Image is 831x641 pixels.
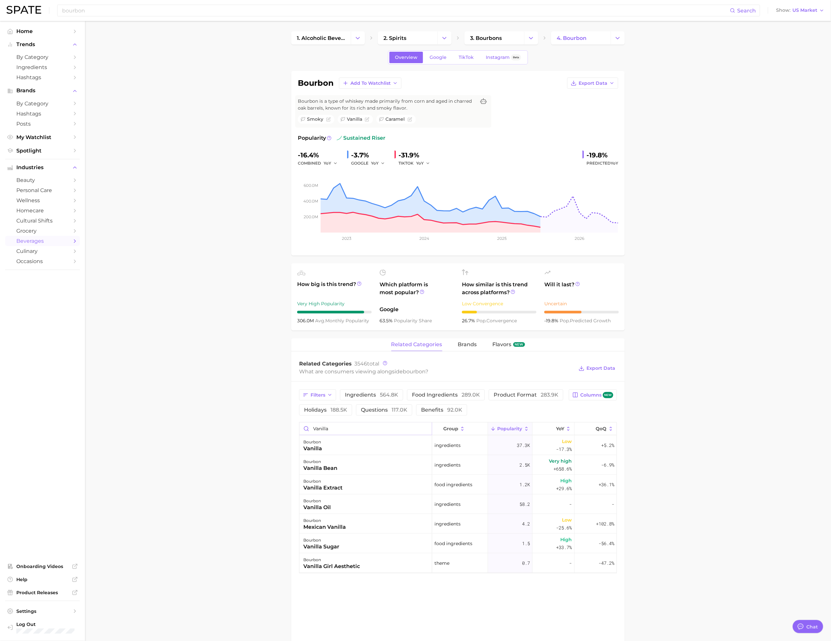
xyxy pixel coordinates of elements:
[16,100,69,107] span: by Category
[447,407,462,413] span: 92.0k
[291,31,351,45] a: 1. alcoholic beverages
[432,422,488,435] button: group
[556,543,572,551] span: +33.7%
[403,368,425,375] span: bourbon
[612,500,614,508] span: -
[5,246,80,256] a: culinary
[299,389,336,401] button: Filters
[462,300,536,308] div: Low Convergence
[580,392,613,398] span: Columns
[465,31,524,45] a: 3. bourbons
[298,150,342,160] div: -16.4%
[337,134,385,142] span: sustained riser
[434,500,461,508] span: ingredients
[297,35,345,41] span: 1. alcoholic beverages
[430,55,447,60] span: Google
[7,6,41,14] img: SPATE
[365,117,369,122] button: Flag as miscategorized or irrelevant
[5,119,80,129] a: Posts
[424,52,452,63] a: Google
[5,226,80,236] a: grocery
[569,500,572,508] span: -
[519,500,530,508] span: 58.2
[5,195,80,205] a: wellness
[392,407,407,413] span: 117.0k
[345,392,398,398] span: ingredients
[16,563,69,569] span: Onboarding Videos
[434,481,472,489] span: food ingredients
[562,516,572,524] span: Low
[470,35,502,41] span: 3. bourbons
[16,187,69,193] span: personal care
[354,361,367,367] span: 3546
[476,318,517,324] span: convergence
[16,207,69,214] span: homecare
[519,481,530,489] span: 1.2k
[544,318,560,324] span: -19.8%
[488,422,533,435] button: Popularity
[494,392,558,398] span: product format
[354,361,379,367] span: total
[522,540,530,547] span: 1.5
[16,28,69,34] span: Home
[5,52,80,62] a: by Category
[5,132,80,142] a: My Watchlist
[453,52,479,63] a: TikTok
[303,497,331,505] div: bourbon
[299,534,617,553] button: bourbonvanilla sugarfood ingredients1.5High+33.7%-56.4%
[303,556,360,564] div: bourbon
[16,218,69,224] span: cultural shifts
[601,461,614,469] span: -6.9%
[299,361,352,367] span: Related Categories
[579,80,607,86] span: Export Data
[16,248,69,254] span: culinary
[517,441,530,449] span: 37.3k
[315,318,369,324] span: monthly popularity
[519,461,530,469] span: 2.5k
[16,54,69,60] span: by Category
[299,367,574,376] div: What are consumers viewing alongside ?
[303,445,322,453] div: vanilla
[462,318,476,324] span: 26.7%
[792,9,817,12] span: US Market
[5,26,80,36] a: Home
[458,342,477,347] span: brands
[561,536,572,543] span: High
[389,52,423,63] a: Overview
[586,159,618,167] span: Predicted
[611,161,618,166] span: YoY
[351,159,389,167] div: GOOGLE
[297,300,372,308] div: Very High Popularity
[556,485,572,492] span: +29.6%
[497,236,507,241] tspan: 2025
[567,78,618,89] button: Export Data
[5,588,80,597] a: Product Releases
[5,163,80,172] button: Industries
[298,79,334,87] h1: bourbon
[544,311,619,313] div: 5 / 10
[304,407,347,413] span: holidays
[412,392,480,398] span: food ingredients
[16,121,69,127] span: Posts
[434,441,461,449] span: ingredients
[16,258,69,264] span: occasions
[303,438,322,446] div: bourbon
[462,281,536,296] span: How similar is this trend across platforms?
[361,407,407,413] span: questions
[303,504,331,511] div: vanilla oil
[383,35,406,41] span: 2. spirits
[16,74,69,80] span: Hashtags
[596,520,614,528] span: +102.8%
[16,148,69,154] span: Spotlight
[342,236,351,241] tspan: 2023
[337,135,342,141] img: sustained riser
[394,318,432,324] span: popularity share
[434,461,461,469] span: ingredients
[443,426,458,431] span: group
[303,543,339,551] div: vanilla sugar
[324,160,331,166] span: YoY
[5,216,80,226] a: cultural shifts
[603,392,613,398] span: new
[5,72,80,82] a: Hashtags
[303,464,337,472] div: vanilla bean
